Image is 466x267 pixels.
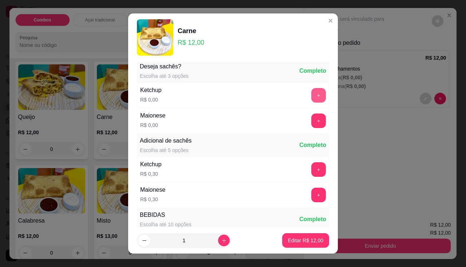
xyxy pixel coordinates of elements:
[140,121,165,129] p: R$ 0,00
[140,160,162,169] div: Ketchup
[140,136,191,145] div: Adicional de sachês
[282,233,329,248] button: Editar R$ 12,00
[140,72,189,80] div: Escolha até 3 opções
[325,15,336,27] button: Close
[140,96,162,103] p: R$ 0,00
[311,188,326,202] button: add
[288,237,323,244] p: Editar R$ 12,00
[140,86,162,95] div: Ketchup
[311,113,326,128] button: add
[140,147,191,154] div: Escolha até 5 opções
[311,162,326,177] button: add
[140,211,191,219] div: BEBIDAS
[299,141,326,150] div: Completo
[299,67,326,75] div: Completo
[140,62,189,71] div: Deseja sachês?
[140,221,191,228] div: Escolha até 10 opções
[218,235,230,246] button: increase-product-quantity
[140,186,165,194] div: Maionese
[137,19,173,56] img: product-image
[299,215,326,224] div: Completo
[140,170,162,178] p: R$ 0,30
[311,88,326,103] button: add
[178,37,204,48] p: R$ 12,00
[178,26,204,36] div: Carne
[140,196,165,203] p: R$ 0,30
[138,235,150,246] button: decrease-product-quantity
[140,111,165,120] div: Maionese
